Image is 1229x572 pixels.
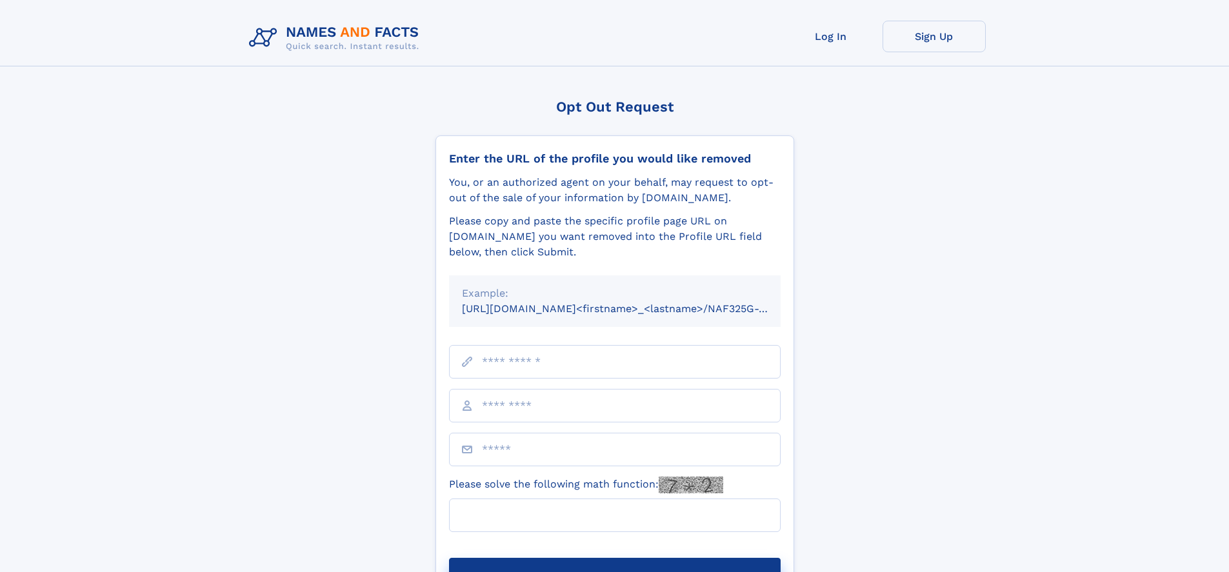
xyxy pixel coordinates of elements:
[462,302,805,315] small: [URL][DOMAIN_NAME]<firstname>_<lastname>/NAF325G-xxxxxxxx
[435,99,794,115] div: Opt Out Request
[244,21,430,55] img: Logo Names and Facts
[449,477,723,493] label: Please solve the following math function:
[883,21,986,52] a: Sign Up
[779,21,883,52] a: Log In
[449,152,781,166] div: Enter the URL of the profile you would like removed
[449,175,781,206] div: You, or an authorized agent on your behalf, may request to opt-out of the sale of your informatio...
[462,286,768,301] div: Example:
[449,213,781,260] div: Please copy and paste the specific profile page URL on [DOMAIN_NAME] you want removed into the Pr...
